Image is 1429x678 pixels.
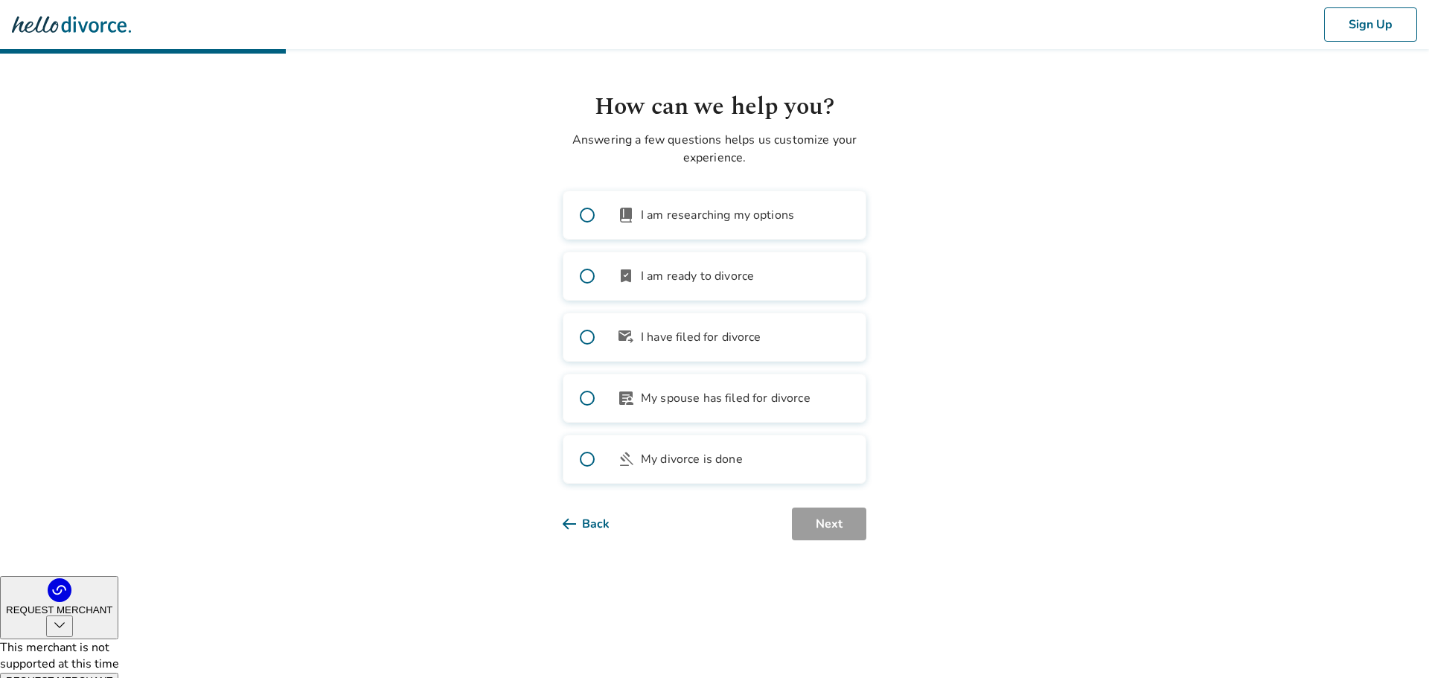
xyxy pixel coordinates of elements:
[617,328,635,346] span: outgoing_mail
[617,206,635,224] span: book_2
[563,508,633,540] button: Back
[617,389,635,407] span: article_person
[641,450,743,468] span: My divorce is done
[563,89,866,125] h1: How can we help you?
[641,267,754,285] span: I am ready to divorce
[1324,7,1417,42] button: Sign Up
[641,206,794,224] span: I am researching my options
[641,389,811,407] span: My spouse has filed for divorce
[617,267,635,285] span: bookmark_check
[641,328,761,346] span: I have filed for divorce
[792,508,866,540] button: Next
[617,450,635,468] span: gavel
[563,131,866,167] p: Answering a few questions helps us customize your experience.
[12,10,131,39] img: Hello Divorce Logo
